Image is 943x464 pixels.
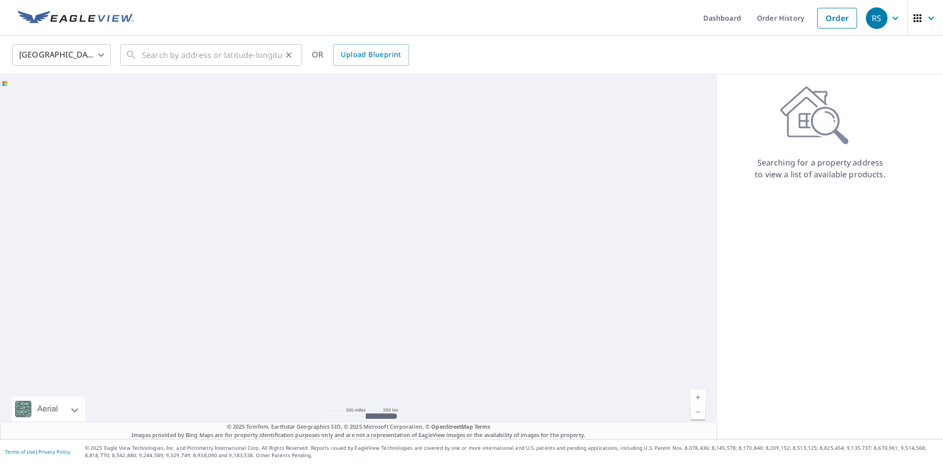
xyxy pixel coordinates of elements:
a: Current Level 5, Zoom In [691,390,705,405]
span: Upload Blueprint [341,49,401,61]
a: Current Level 5, Zoom Out [691,405,705,419]
div: [GEOGRAPHIC_DATA] [12,41,111,69]
div: Aerial [34,397,61,421]
button: Clear [282,48,296,62]
div: Aerial [12,397,85,421]
a: Privacy Policy [38,448,70,455]
p: © 2025 Eagle View Technologies, Inc. and Pictometry International Corp. All Rights Reserved. Repo... [85,444,938,459]
span: © 2025 TomTom, Earthstar Geographics SIO, © 2025 Microsoft Corporation, © [227,423,491,431]
a: OpenStreetMap [431,423,472,430]
div: RS [866,7,888,29]
a: Terms [474,423,491,430]
input: Search by address or latitude-longitude [142,41,282,69]
div: OR [312,44,409,66]
img: EV Logo [18,11,134,26]
a: Upload Blueprint [333,44,409,66]
p: | [5,449,70,455]
a: Terms of Use [5,448,35,455]
p: Searching for a property address to view a list of available products. [754,157,886,180]
a: Order [817,8,857,28]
